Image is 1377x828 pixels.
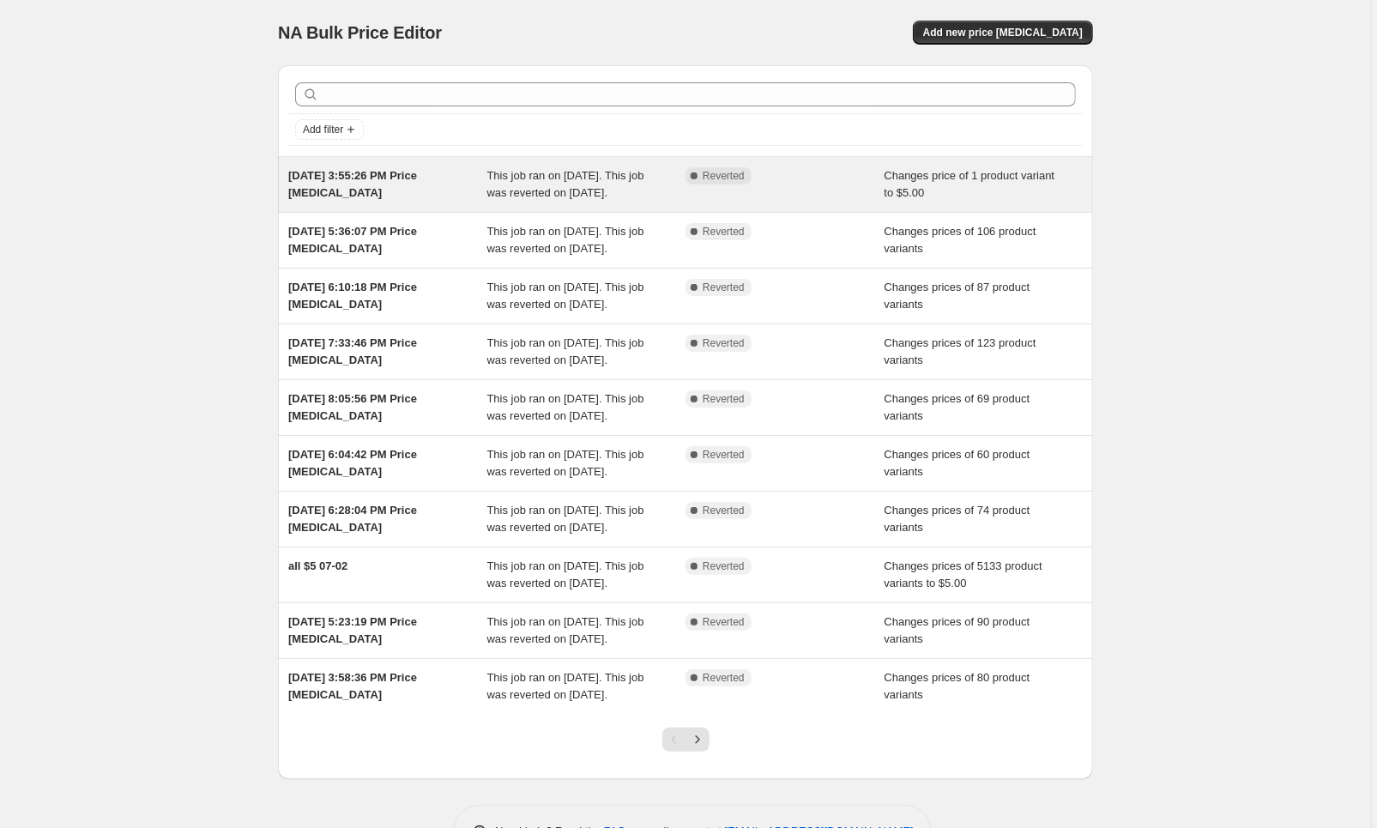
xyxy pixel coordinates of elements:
span: Changes prices of 60 product variants [885,448,1030,478]
span: Changes prices of 87 product variants [885,281,1030,311]
span: This job ran on [DATE]. This job was reverted on [DATE]. [487,281,644,311]
span: Changes prices of 123 product variants [885,336,1036,366]
span: Reverted [703,559,745,573]
span: This job ran on [DATE]. This job was reverted on [DATE]. [487,615,644,645]
span: Changes prices of 106 product variants [885,225,1036,255]
span: Changes prices of 80 product variants [885,671,1030,701]
span: Reverted [703,448,745,462]
span: [DATE] 6:10:18 PM Price [MEDICAL_DATA] [288,281,417,311]
span: Changes prices of 5133 product variants to $5.00 [885,559,1042,589]
span: Reverted [703,336,745,350]
span: Reverted [703,225,745,239]
span: [DATE] 6:04:42 PM Price [MEDICAL_DATA] [288,448,417,478]
span: Reverted [703,615,745,629]
span: This job ran on [DATE]. This job was reverted on [DATE]. [487,671,644,701]
span: [DATE] 3:58:36 PM Price [MEDICAL_DATA] [288,671,417,701]
span: This job ran on [DATE]. This job was reverted on [DATE]. [487,504,644,534]
span: [DATE] 3:55:26 PM Price [MEDICAL_DATA] [288,169,417,199]
span: Reverted [703,671,745,685]
span: This job ran on [DATE]. This job was reverted on [DATE]. [487,392,644,422]
span: Changes price of 1 product variant to $5.00 [885,169,1055,199]
span: This job ran on [DATE]. This job was reverted on [DATE]. [487,225,644,255]
span: Add filter [303,123,343,136]
span: all $5 07-02 [288,559,347,572]
span: Changes prices of 74 product variants [885,504,1030,534]
button: Next [685,728,710,752]
span: This job ran on [DATE]. This job was reverted on [DATE]. [487,559,644,589]
span: Changes prices of 69 product variants [885,392,1030,422]
span: [DATE] 7:33:46 PM Price [MEDICAL_DATA] [288,336,417,366]
span: This job ran on [DATE]. This job was reverted on [DATE]. [487,336,644,366]
span: [DATE] 5:23:19 PM Price [MEDICAL_DATA] [288,615,417,645]
nav: Pagination [662,728,710,752]
span: [DATE] 5:36:07 PM Price [MEDICAL_DATA] [288,225,417,255]
button: Add new price [MEDICAL_DATA] [913,21,1093,45]
span: Reverted [703,169,745,183]
span: Reverted [703,504,745,517]
span: Reverted [703,392,745,406]
span: NA Bulk Price Editor [278,23,442,42]
span: Changes prices of 90 product variants [885,615,1030,645]
span: This job ran on [DATE]. This job was reverted on [DATE]. [487,169,644,199]
span: Reverted [703,281,745,294]
span: Add new price [MEDICAL_DATA] [923,26,1083,39]
span: This job ran on [DATE]. This job was reverted on [DATE]. [487,448,644,478]
span: [DATE] 8:05:56 PM Price [MEDICAL_DATA] [288,392,417,422]
button: Add filter [295,119,364,140]
span: [DATE] 6:28:04 PM Price [MEDICAL_DATA] [288,504,417,534]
